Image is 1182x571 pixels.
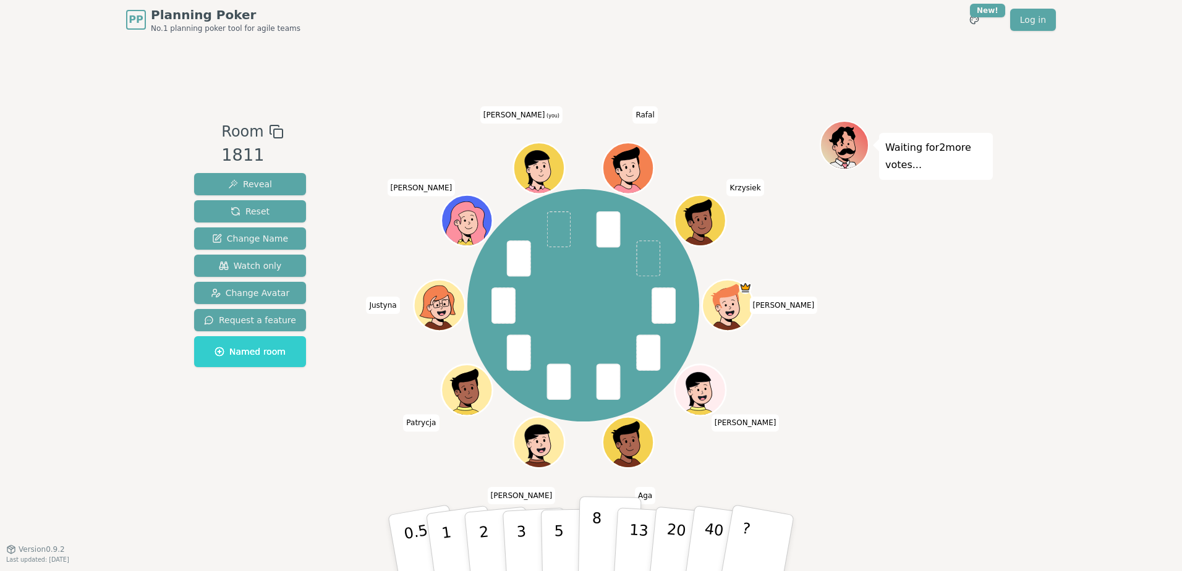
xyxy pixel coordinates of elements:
[151,23,300,33] span: No.1 planning poker tool for agile teams
[1010,9,1056,31] a: Log in
[750,297,818,314] span: Click to change your name
[194,309,306,331] button: Request a feature
[212,232,288,245] span: Change Name
[739,281,752,294] span: Igor is the host
[194,282,306,304] button: Change Avatar
[480,106,563,124] span: Click to change your name
[970,4,1005,17] div: New!
[221,121,263,143] span: Room
[126,6,300,33] a: PPPlanning PokerNo.1 planning poker tool for agile teams
[204,314,296,326] span: Request a feature
[366,297,399,314] span: Click to change your name
[632,106,657,124] span: Click to change your name
[215,345,286,358] span: Named room
[194,336,306,367] button: Named room
[19,544,65,554] span: Version 0.9.2
[403,414,439,431] span: Click to change your name
[231,205,270,218] span: Reset
[129,12,143,27] span: PP
[727,179,764,197] span: Click to change your name
[6,556,69,563] span: Last updated: [DATE]
[515,144,563,192] button: Click to change your avatar
[488,487,556,504] span: Click to change your name
[194,255,306,277] button: Watch only
[194,200,306,222] button: Reset
[388,179,456,197] span: Click to change your name
[194,173,306,195] button: Reveal
[885,139,987,174] p: Waiting for 2 more votes...
[963,9,985,31] button: New!
[635,487,655,504] span: Click to change your name
[712,414,780,431] span: Click to change your name
[228,178,272,190] span: Reveal
[194,227,306,250] button: Change Name
[151,6,300,23] span: Planning Poker
[219,260,282,272] span: Watch only
[211,287,290,299] span: Change Avatar
[6,544,65,554] button: Version0.9.2
[545,113,559,119] span: (you)
[221,143,283,168] div: 1811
